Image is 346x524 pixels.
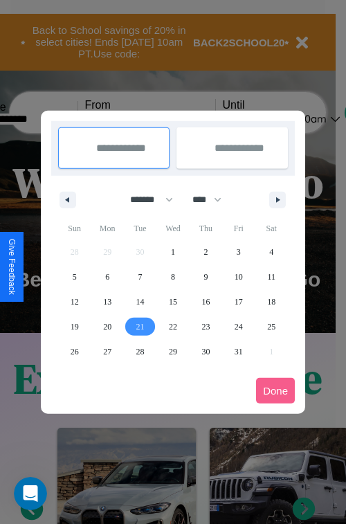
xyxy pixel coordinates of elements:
button: 11 [255,264,288,289]
span: 30 [201,339,210,364]
button: 10 [222,264,255,289]
span: 1 [171,240,175,264]
span: 9 [203,264,208,289]
span: Sat [255,217,288,240]
button: 23 [190,314,222,339]
span: 5 [73,264,77,289]
button: 16 [190,289,222,314]
span: 18 [267,289,275,314]
span: 26 [71,339,79,364]
button: 24 [222,314,255,339]
span: Mon [91,217,123,240]
span: 16 [201,289,210,314]
span: Fri [222,217,255,240]
iframe: Intercom live chat [14,477,47,510]
span: 15 [169,289,177,314]
span: 29 [169,339,177,364]
button: 26 [58,339,91,364]
button: Done [256,378,295,404]
button: 31 [222,339,255,364]
button: 12 [58,289,91,314]
button: 28 [124,339,156,364]
span: 31 [235,339,243,364]
span: 3 [237,240,241,264]
button: 19 [58,314,91,339]
span: 22 [169,314,177,339]
button: 3 [222,240,255,264]
button: 6 [91,264,123,289]
span: 24 [235,314,243,339]
span: 6 [105,264,109,289]
span: Thu [190,217,222,240]
span: 19 [71,314,79,339]
button: 20 [91,314,123,339]
button: 8 [156,264,189,289]
span: 21 [136,314,145,339]
span: 13 [103,289,111,314]
span: 28 [136,339,145,364]
span: 23 [201,314,210,339]
button: 9 [190,264,222,289]
span: 17 [235,289,243,314]
button: 18 [255,289,288,314]
button: 1 [156,240,189,264]
span: 7 [138,264,143,289]
button: 15 [156,289,189,314]
button: 5 [58,264,91,289]
button: 13 [91,289,123,314]
span: Wed [156,217,189,240]
span: 20 [103,314,111,339]
span: 8 [171,264,175,289]
span: 2 [203,240,208,264]
button: 29 [156,339,189,364]
button: 22 [156,314,189,339]
button: 17 [222,289,255,314]
button: 2 [190,240,222,264]
span: 11 [267,264,275,289]
span: 12 [71,289,79,314]
button: 27 [91,339,123,364]
span: 25 [267,314,275,339]
button: 4 [255,240,288,264]
span: 10 [235,264,243,289]
span: Sun [58,217,91,240]
span: 27 [103,339,111,364]
button: 21 [124,314,156,339]
button: 30 [190,339,222,364]
span: 14 [136,289,145,314]
button: 14 [124,289,156,314]
button: 25 [255,314,288,339]
span: 4 [269,240,273,264]
div: Give Feedback [7,239,17,295]
span: Tue [124,217,156,240]
button: 7 [124,264,156,289]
